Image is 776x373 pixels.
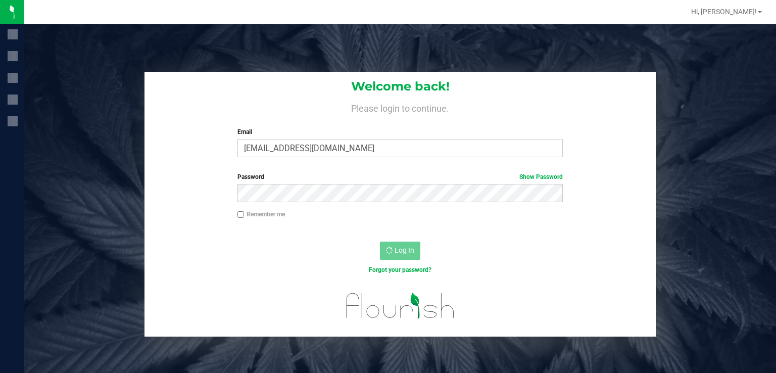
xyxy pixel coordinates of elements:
[519,173,563,180] a: Show Password
[691,8,757,16] span: Hi, [PERSON_NAME]!
[237,173,264,180] span: Password
[237,127,563,136] label: Email
[237,211,245,218] input: Remember me
[395,246,414,254] span: Log In
[237,210,285,219] label: Remember me
[336,285,464,326] img: flourish_logo.svg
[144,80,656,93] h1: Welcome back!
[380,242,420,260] button: Log In
[144,101,656,113] h4: Please login to continue.
[369,266,431,273] a: Forgot your password?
